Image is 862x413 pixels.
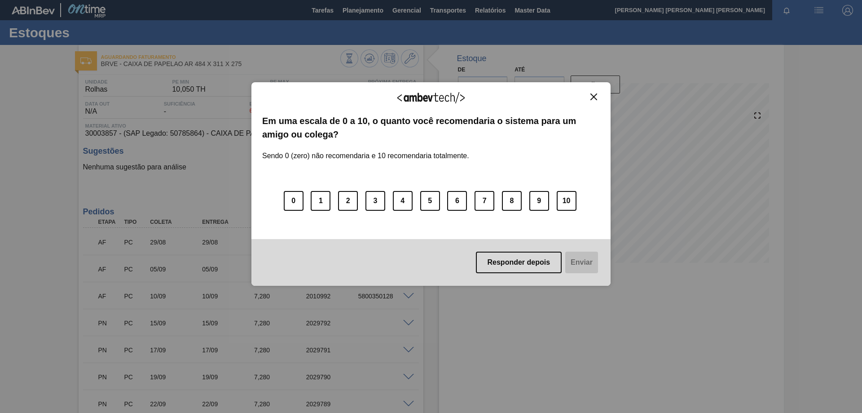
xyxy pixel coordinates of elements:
button: 3 [365,191,385,211]
button: 0 [284,191,303,211]
img: Logo Ambevtech [397,92,465,103]
button: 10 [557,191,576,211]
label: Sendo 0 (zero) não recomendaria e 10 recomendaria totalmente. [262,141,469,160]
img: Close [590,93,597,100]
button: 7 [475,191,494,211]
button: 1 [311,191,330,211]
button: 8 [502,191,522,211]
button: 9 [529,191,549,211]
button: 6 [447,191,467,211]
button: Close [588,93,600,101]
button: Responder depois [476,252,562,273]
label: Em uma escala de 0 a 10, o quanto você recomendaria o sistema para um amigo ou colega? [262,114,600,142]
button: 4 [393,191,413,211]
button: 5 [420,191,440,211]
button: 2 [338,191,358,211]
